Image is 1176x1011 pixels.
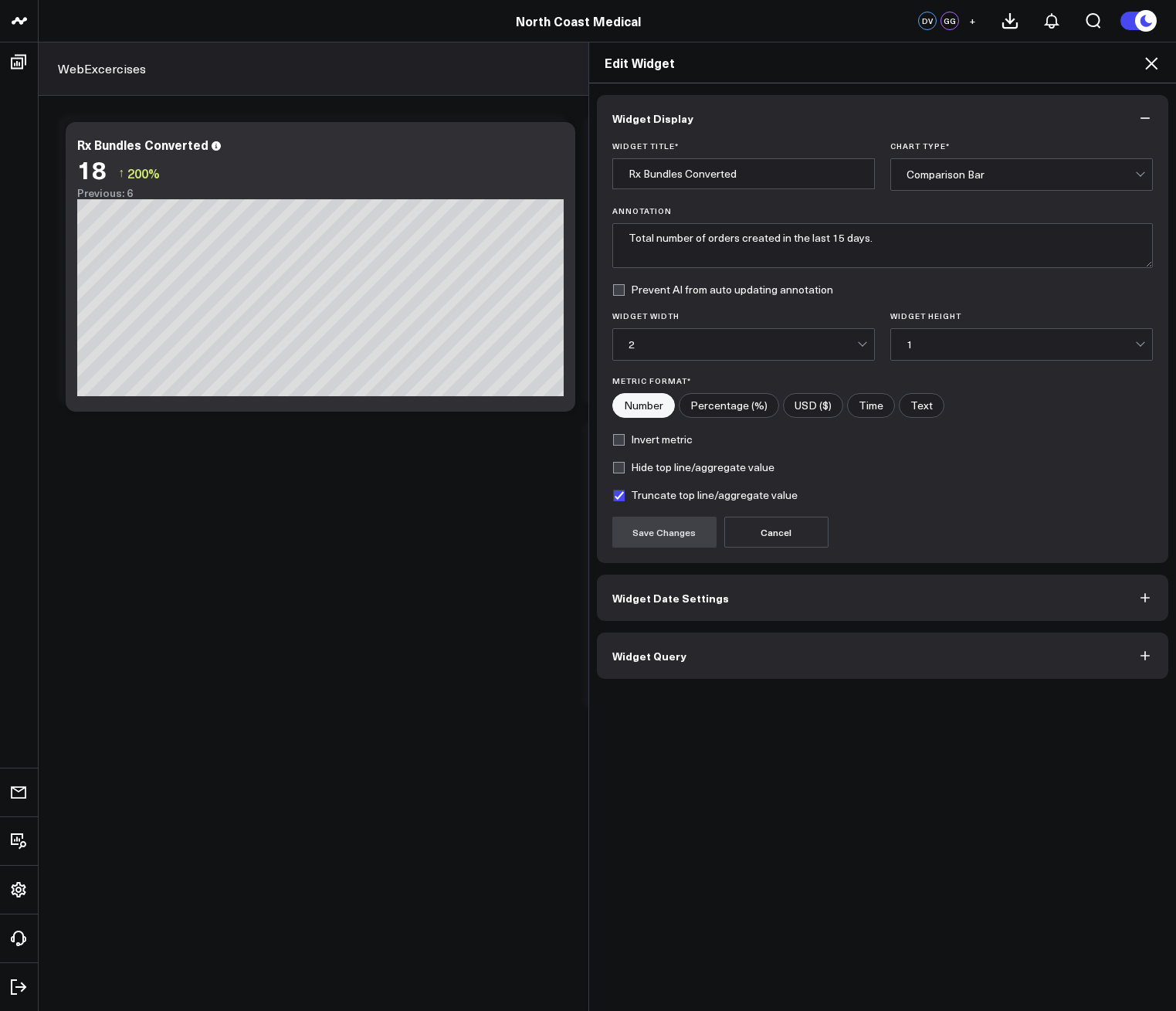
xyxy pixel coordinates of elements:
span: Widget Display [612,112,693,124]
h2: Edit Widget [605,54,1161,71]
div: 2 [629,338,857,351]
span: Widget Date Settings [612,592,729,604]
div: GG [940,12,959,30]
button: Widget Display [597,95,1169,141]
label: USD ($) [783,393,843,418]
div: Comparison Bar [907,168,1135,181]
button: Cancel [724,517,829,548]
label: Annotation [612,206,1154,215]
label: Prevent AI from auto updating annotation [612,283,833,296]
label: Widget Width [612,311,875,321]
button: Widget Date Settings [597,575,1169,621]
button: Widget Query [597,633,1169,679]
label: Invert metric [612,433,693,446]
button: Save Changes [612,517,717,548]
label: Text [899,393,944,418]
span: + [969,15,976,26]
label: Time [847,393,895,418]
div: 1 [907,338,1135,351]
div: DV [918,12,937,30]
label: Hide top line/aggregate value [612,461,774,473]
label: Number [612,393,675,418]
a: North Coast Medical [516,12,641,29]
textarea: Total number of orders created in the last 15 days. [612,223,1154,268]
span: Widget Query [612,650,686,662]
label: Chart Type * [890,141,1153,151]
button: + [963,12,981,30]
label: Percentage (%) [679,393,779,418]
label: Truncate top line/aggregate value [612,489,798,501]
label: Widget Title * [612,141,875,151]
label: Metric Format* [612,376,1154,385]
label: Widget Height [890,311,1153,321]
input: Enter your widget title [612,158,875,189]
